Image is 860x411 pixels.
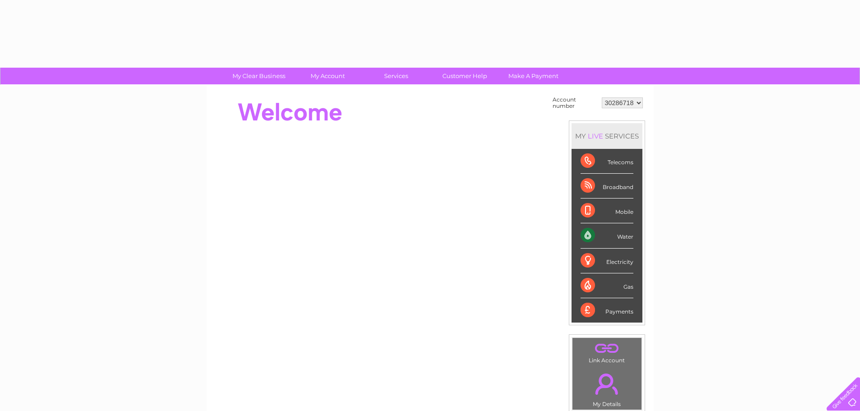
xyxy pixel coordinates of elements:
div: Water [581,223,633,248]
a: My Account [290,68,365,84]
a: . [575,340,639,356]
a: Customer Help [428,68,502,84]
div: Gas [581,273,633,298]
div: Broadband [581,174,633,199]
div: Telecoms [581,149,633,174]
td: Account number [550,94,600,111]
div: LIVE [586,132,605,140]
a: Services [359,68,433,84]
div: Electricity [581,249,633,273]
a: . [575,368,639,400]
div: Payments [581,298,633,323]
div: Mobile [581,199,633,223]
td: My Details [572,366,642,410]
div: MY SERVICES [572,123,642,149]
td: Link Account [572,337,642,366]
a: My Clear Business [222,68,296,84]
a: Make A Payment [496,68,571,84]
